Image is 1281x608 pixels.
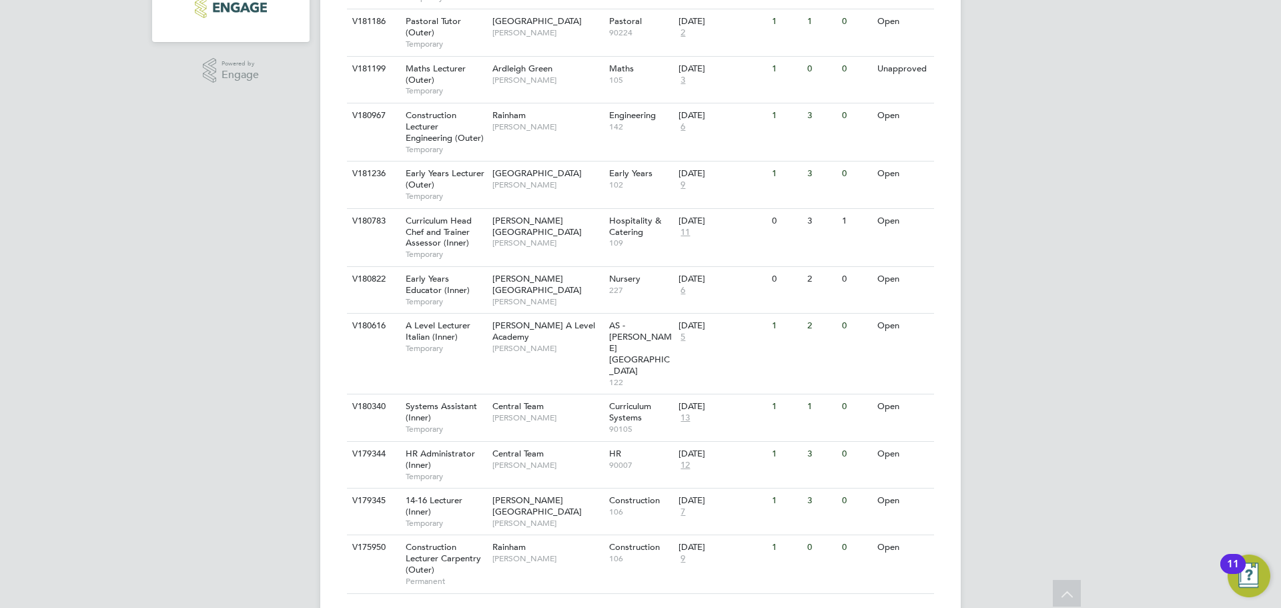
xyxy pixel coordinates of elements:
div: Open [874,162,932,186]
span: Temporary [406,518,486,529]
span: Engage [222,69,259,81]
span: Maths Lecturer (Outer) [406,63,466,85]
div: 3 [804,209,839,234]
span: 6 [679,285,687,296]
span: 9 [679,553,687,565]
span: 12 [679,460,692,471]
span: [PERSON_NAME] A Level Academy [492,320,595,342]
div: 0 [769,209,803,234]
div: V179344 [349,442,396,467]
span: [PERSON_NAME] [492,553,602,564]
div: 0 [839,162,873,186]
span: [PERSON_NAME] [492,343,602,354]
div: [DATE] [679,495,765,507]
div: 1 [769,162,803,186]
div: 0 [839,103,873,128]
div: 3 [804,489,839,513]
span: 14-16 Lecturer (Inner) [406,495,462,517]
span: 90224 [609,27,673,38]
div: Open [874,442,932,467]
span: AS - [PERSON_NAME][GEOGRAPHIC_DATA] [609,320,672,376]
span: Temporary [406,343,486,354]
span: [PERSON_NAME][GEOGRAPHIC_DATA] [492,495,582,517]
span: 227 [609,285,673,296]
span: [PERSON_NAME] [492,238,602,248]
span: Temporary [406,39,486,49]
span: Rainham [492,109,526,121]
span: Permanent [406,576,486,587]
span: 106 [609,553,673,564]
span: 2 [679,27,687,39]
span: 102 [609,180,673,190]
div: 0 [839,489,873,513]
span: Pastoral [609,15,642,27]
div: 1 [769,489,803,513]
span: [PERSON_NAME][GEOGRAPHIC_DATA] [492,273,582,296]
div: Open [874,103,932,128]
span: 11 [679,227,692,238]
div: [DATE] [679,63,765,75]
span: Temporary [406,296,486,307]
a: Powered byEngage [203,58,260,83]
span: 9 [679,180,687,191]
span: Early Years Lecturer (Outer) [406,168,484,190]
span: Construction [609,541,660,553]
button: Open Resource Center, 11 new notifications [1228,555,1270,597]
div: V180616 [349,314,396,338]
div: 3 [804,103,839,128]
span: 109 [609,238,673,248]
span: [PERSON_NAME] [492,412,602,423]
div: V175950 [349,535,396,560]
span: 90105 [609,424,673,434]
span: Curriculum Systems [609,400,651,423]
div: Unapproved [874,57,932,81]
div: 1 [769,103,803,128]
span: Construction Lecturer Carpentry (Outer) [406,541,481,575]
div: [DATE] [679,168,765,180]
span: Temporary [406,249,486,260]
span: Powered by [222,58,259,69]
span: [PERSON_NAME] [492,296,602,307]
div: 0 [804,57,839,81]
div: [DATE] [679,401,765,412]
span: HR [609,448,621,459]
span: Temporary [406,144,486,155]
div: V179345 [349,489,396,513]
span: [GEOGRAPHIC_DATA] [492,15,582,27]
div: [DATE] [679,448,765,460]
span: 142 [609,121,673,132]
span: 106 [609,507,673,517]
span: [GEOGRAPHIC_DATA] [492,168,582,179]
div: 0 [804,535,839,560]
span: Construction Lecturer Engineering (Outer) [406,109,484,143]
span: 5 [679,332,687,343]
span: Ardleigh Green [492,63,552,74]
div: 1 [769,535,803,560]
div: [DATE] [679,110,765,121]
div: V180822 [349,267,396,292]
span: [PERSON_NAME] [492,180,602,190]
div: 0 [769,267,803,292]
span: Engineering [609,109,656,121]
span: HR Administrator (Inner) [406,448,475,471]
div: [DATE] [679,16,765,27]
div: 1 [804,9,839,34]
span: Rainham [492,541,526,553]
span: Maths [609,63,634,74]
div: 0 [839,267,873,292]
div: V181186 [349,9,396,34]
div: Open [874,267,932,292]
div: V180967 [349,103,396,128]
div: 0 [839,314,873,338]
div: V180783 [349,209,396,234]
span: [PERSON_NAME] [492,460,602,471]
div: 2 [804,267,839,292]
div: [DATE] [679,542,765,553]
span: 3 [679,75,687,86]
span: A Level Lecturer Italian (Inner) [406,320,470,342]
div: 3 [804,442,839,467]
span: Nursery [609,273,640,284]
span: 105 [609,75,673,85]
div: 1 [839,209,873,234]
div: 0 [839,442,873,467]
